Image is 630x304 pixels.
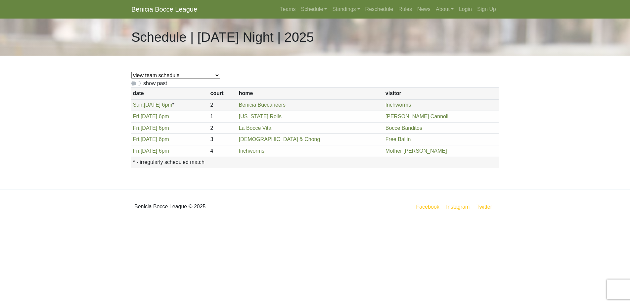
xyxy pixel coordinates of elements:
[239,148,264,154] a: Inchworms
[133,148,141,154] span: Fri.
[209,111,237,123] td: 1
[131,88,209,99] th: date
[126,195,315,219] div: Benicia Bocce League © 2025
[415,203,441,211] a: Facebook
[143,79,167,87] label: show past
[131,29,314,45] h1: Schedule | [DATE] Night | 2025
[239,102,286,108] a: Benicia Buccaneers
[239,114,282,119] a: [US_STATE] Rolls
[209,88,237,99] th: court
[133,102,144,108] span: Sun.
[237,88,384,99] th: home
[445,203,471,211] a: Instagram
[131,157,499,168] th: * - irregularly scheduled match
[415,3,433,16] a: News
[239,136,320,142] a: [DEMOGRAPHIC_DATA] & Chong
[385,114,448,119] a: [PERSON_NAME] Cannoli
[277,3,298,16] a: Teams
[475,203,497,211] a: Twitter
[133,148,169,154] a: Fri.[DATE] 6pm
[209,145,237,157] td: 4
[209,99,237,111] td: 2
[133,136,169,142] a: Fri.[DATE] 6pm
[363,3,396,16] a: Reschedule
[433,3,456,16] a: About
[133,125,169,131] a: Fri.[DATE] 6pm
[396,3,415,16] a: Rules
[133,102,172,108] a: Sun.[DATE] 6pm
[133,114,141,119] span: Fri.
[298,3,330,16] a: Schedule
[385,125,422,131] a: Bocce Banditos
[456,3,474,16] a: Login
[209,122,237,134] td: 2
[133,114,169,119] a: Fri.[DATE] 6pm
[385,136,411,142] a: Free Ballin
[131,3,197,16] a: Benicia Bocce League
[385,148,447,154] a: Mother [PERSON_NAME]
[239,125,271,131] a: La Bocce Vita
[385,102,411,108] a: Inchworms
[133,136,141,142] span: Fri.
[474,3,499,16] a: Sign Up
[209,134,237,145] td: 3
[133,125,141,131] span: Fri.
[330,3,362,16] a: Standings
[384,88,499,99] th: visitor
